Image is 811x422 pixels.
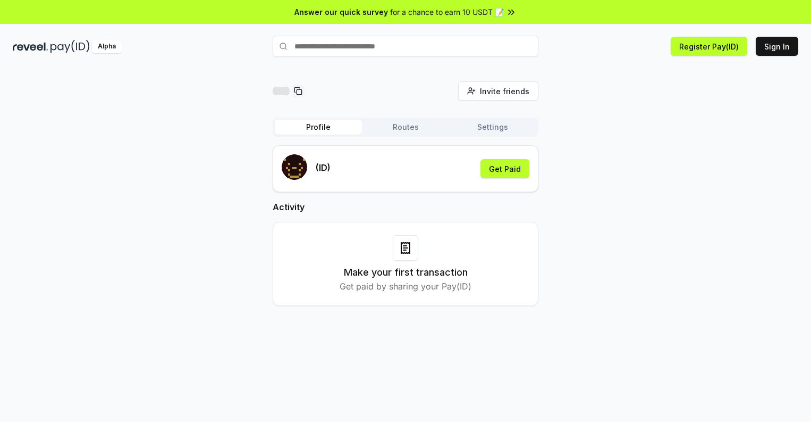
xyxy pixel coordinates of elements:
[756,37,798,56] button: Sign In
[480,86,529,97] span: Invite friends
[480,159,529,178] button: Get Paid
[275,120,362,135] button: Profile
[13,40,48,53] img: reveel_dark
[344,265,468,280] h3: Make your first transaction
[340,280,471,293] p: Get paid by sharing your Pay(ID)
[390,6,504,18] span: for a chance to earn 10 USDT 📝
[449,120,536,135] button: Settings
[50,40,90,53] img: pay_id
[362,120,449,135] button: Routes
[671,37,747,56] button: Register Pay(ID)
[316,161,331,174] p: (ID)
[273,201,538,213] h2: Activity
[92,40,122,53] div: Alpha
[458,81,538,101] button: Invite friends
[294,6,388,18] span: Answer our quick survey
